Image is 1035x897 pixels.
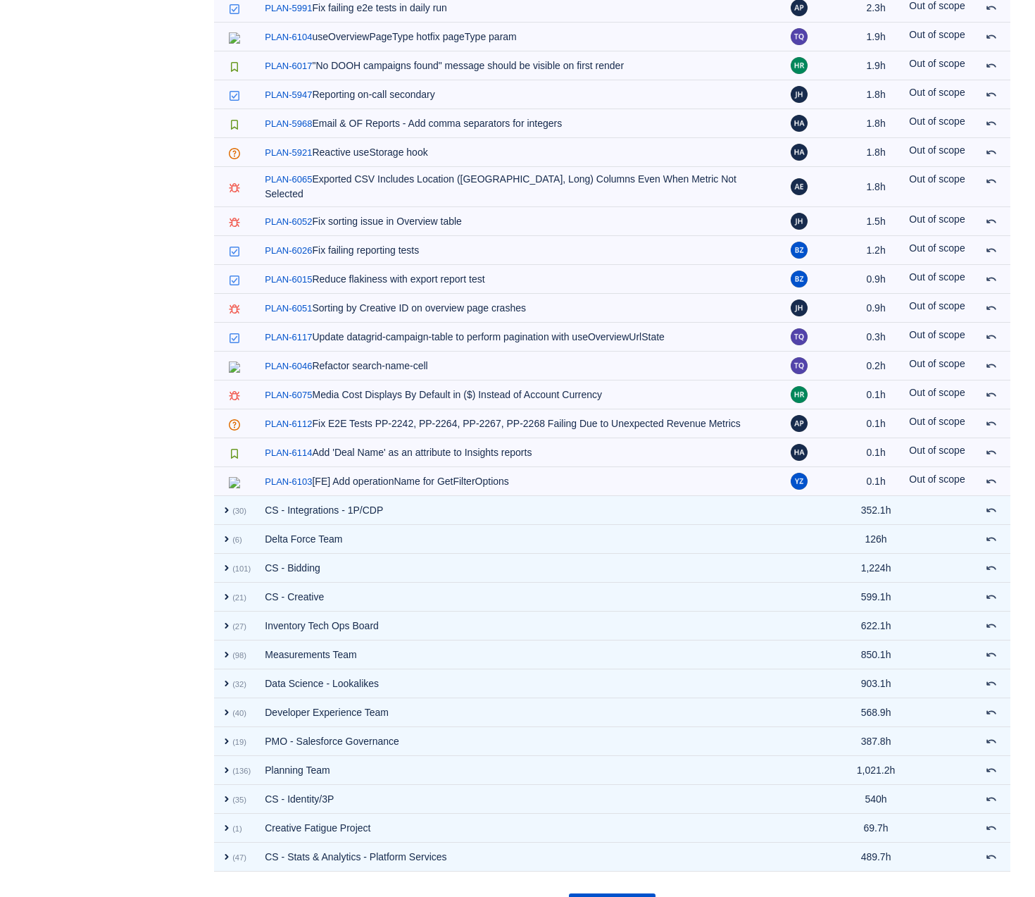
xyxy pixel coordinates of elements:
[850,51,903,80] td: 1.9h
[229,419,240,431] img: 10320
[258,669,784,698] td: Data Science - Lookalikes
[232,796,246,804] small: (35)
[229,4,240,15] img: 10318
[791,299,808,316] img: JH
[258,138,784,167] td: Reactive useStorage hook
[265,446,312,460] a: PLAN-6114
[791,444,808,461] img: HA
[850,138,903,167] td: 1.8h
[258,80,784,109] td: Reporting on-call secondary
[258,294,784,323] td: Sorting by Creative ID on overview page crashes
[850,80,903,109] td: 1.8h
[265,173,312,187] a: PLAN-6065
[909,116,965,127] span: Out of scope
[229,448,240,459] img: 10315
[791,242,808,259] img: BZ
[229,275,240,286] img: 10318
[221,591,232,602] span: expand
[229,32,240,44] img: 11333
[909,358,965,369] span: Out of scope
[265,59,312,73] a: PLAN-6017
[232,680,246,688] small: (32)
[232,853,246,862] small: (47)
[850,843,903,872] td: 489.7h
[258,727,784,756] td: PMO - Salesforce Governance
[258,814,784,843] td: Creative Fatigue Project
[850,641,903,669] td: 850.1h
[258,467,784,496] td: [FE] Add operationName for GetFilterOptions
[265,1,312,16] a: PLAN-5991
[258,496,784,525] td: CS - Integrations - 1P/CDP
[258,698,784,727] td: Developer Experience Team
[909,144,965,156] span: Out of scope
[265,273,312,287] a: PLAN-6015
[850,756,903,785] td: 1,021.2h
[850,496,903,525] td: 352.1h
[909,242,965,254] span: Out of scope
[258,785,784,814] td: CS - Identity/3P
[791,213,808,230] img: JH
[850,352,903,381] td: 0.2h
[221,707,232,718] span: expand
[909,300,965,311] span: Out of scope
[909,87,965,98] span: Out of scope
[232,651,246,660] small: (98)
[850,294,903,323] td: 0.9h
[265,388,312,402] a: PLAN-6075
[909,445,965,456] span: Out of scope
[909,29,965,40] span: Out of scope
[258,409,784,438] td: Fix E2E Tests PP-2242, PP-2264, PP-2267, PP-2268 Failing Due to Unexpected Revenue Metrics
[258,381,784,409] td: Media Cost Displays By Default in ($) Instead of Account Currency
[850,467,903,496] td: 0.1h
[229,90,240,101] img: 10318
[791,473,808,490] img: YZ
[258,265,784,294] td: Reduce flakiness with export report test
[229,390,240,402] img: 10303
[850,409,903,438] td: 0.1h
[221,620,232,631] span: expand
[221,736,232,747] span: expand
[232,767,251,775] small: (136)
[265,244,312,258] a: PLAN-6026
[791,357,808,374] img: TQ
[265,359,312,373] a: PLAN-6046
[229,246,240,257] img: 10318
[850,236,903,265] td: 1.2h
[229,333,240,344] img: 10318
[265,330,312,345] a: PLAN-6117
[221,765,232,776] span: expand
[258,207,784,236] td: Fix sorting issue in Overview table
[232,593,246,602] small: (21)
[258,438,784,467] td: Add 'Deal Name' as an attribute to Insights reports
[850,554,903,583] td: 1,224h
[265,215,312,229] a: PLAN-6052
[221,678,232,689] span: expand
[229,119,240,130] img: 10315
[909,173,965,185] span: Out of scope
[258,51,784,80] td: "No DOOH campaigns found" message should be visible on first render
[229,477,240,488] img: 11333
[850,323,903,352] td: 0.3h
[791,386,808,403] img: HR
[232,738,246,746] small: (19)
[258,109,784,138] td: Email & OF Reports - Add comma separators for integers
[258,554,784,583] td: CS - Bidding
[909,58,965,69] span: Out of scope
[221,793,232,805] span: expand
[850,814,903,843] td: 69.7h
[850,438,903,467] td: 0.1h
[258,236,784,265] td: Fix failing reporting tests
[221,822,232,834] span: expand
[258,756,784,785] td: Planning Team
[232,536,242,544] small: (6)
[229,61,240,73] img: 10315
[229,217,240,228] img: 10303
[909,474,965,485] span: Out of scope
[850,265,903,294] td: 0.9h
[258,612,784,641] td: Inventory Tech Ops Board
[850,525,903,554] td: 126h
[232,507,246,515] small: (30)
[791,328,808,345] img: TQ
[258,167,784,207] td: Exported CSV Includes Location ([GEOGRAPHIC_DATA], Long) Columns Even When Metric Not Selected
[850,698,903,727] td: 568.9h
